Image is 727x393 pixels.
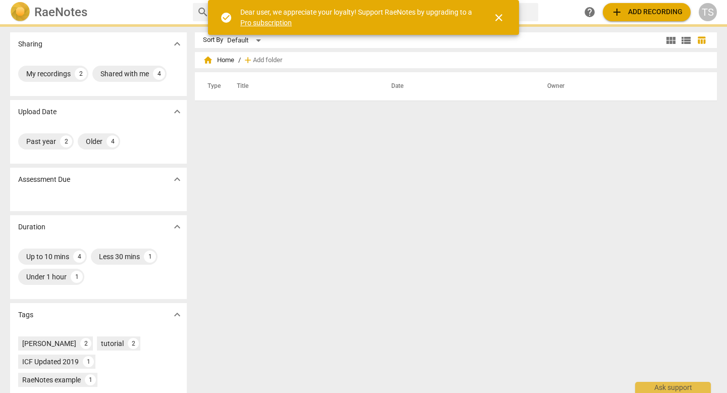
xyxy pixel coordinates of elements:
[83,356,94,367] div: 1
[101,338,124,349] div: tutorial
[26,272,67,282] div: Under 1 hour
[203,55,234,65] span: Home
[75,68,87,80] div: 2
[60,135,72,148] div: 2
[379,72,535,101] th: Date
[663,33,679,48] button: Tile view
[170,172,185,187] button: Show more
[26,136,56,146] div: Past year
[26,252,69,262] div: Up to 10 mins
[26,69,71,79] div: My recordings
[107,135,119,148] div: 4
[665,34,677,46] span: view_module
[170,104,185,119] button: Show more
[22,357,79,367] div: ICF Updated 2019
[18,174,70,185] p: Assessment Due
[694,33,709,48] button: Table view
[635,382,711,393] div: Ask support
[170,307,185,322] button: Show more
[171,221,183,233] span: expand_more
[243,55,253,65] span: add
[171,173,183,185] span: expand_more
[535,72,706,101] th: Owner
[203,36,223,44] div: Sort By
[86,136,102,146] div: Older
[153,68,165,80] div: 4
[581,3,599,21] a: Help
[18,107,57,117] p: Upload Date
[170,219,185,234] button: Show more
[238,57,241,64] span: /
[584,6,596,18] span: help
[487,6,511,30] button: Close
[220,12,232,24] span: check_circle
[199,72,225,101] th: Type
[34,5,87,19] h2: RaeNotes
[680,34,692,46] span: view_list
[171,106,183,118] span: expand_more
[10,2,30,22] img: Logo
[240,7,475,28] div: Dear user, we appreciate your loyalty! Support RaeNotes by upgrading to a
[71,271,83,283] div: 1
[22,338,76,349] div: [PERSON_NAME]
[18,39,42,50] p: Sharing
[100,69,149,79] div: Shared with me
[22,375,81,385] div: RaeNotes example
[697,35,706,45] span: table_chart
[10,2,185,22] a: LogoRaeNotes
[225,72,379,101] th: Title
[170,36,185,52] button: Show more
[18,310,33,320] p: Tags
[99,252,140,262] div: Less 30 mins
[128,338,139,349] div: 2
[699,3,717,21] button: TS
[85,374,96,385] div: 1
[144,251,156,263] div: 1
[611,6,623,18] span: add
[253,57,282,64] span: Add folder
[240,19,292,27] a: Pro subscription
[197,6,209,18] span: search
[203,55,213,65] span: home
[611,6,683,18] span: Add recording
[679,33,694,48] button: List view
[80,338,91,349] div: 2
[603,3,691,21] button: Upload
[227,32,265,48] div: Default
[493,12,505,24] span: close
[18,222,45,232] p: Duration
[171,309,183,321] span: expand_more
[73,251,85,263] div: 4
[171,38,183,50] span: expand_more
